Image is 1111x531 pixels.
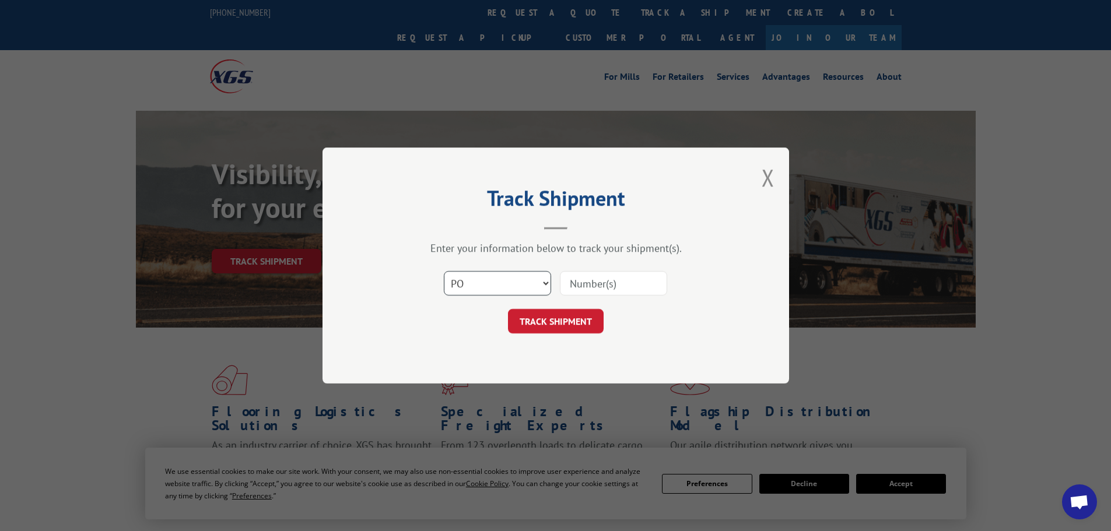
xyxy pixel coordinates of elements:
h2: Track Shipment [381,190,731,212]
div: Enter your information below to track your shipment(s). [381,241,731,255]
input: Number(s) [560,271,667,296]
div: Open chat [1062,484,1097,519]
button: TRACK SHIPMENT [508,309,604,333]
button: Close modal [762,162,774,193]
